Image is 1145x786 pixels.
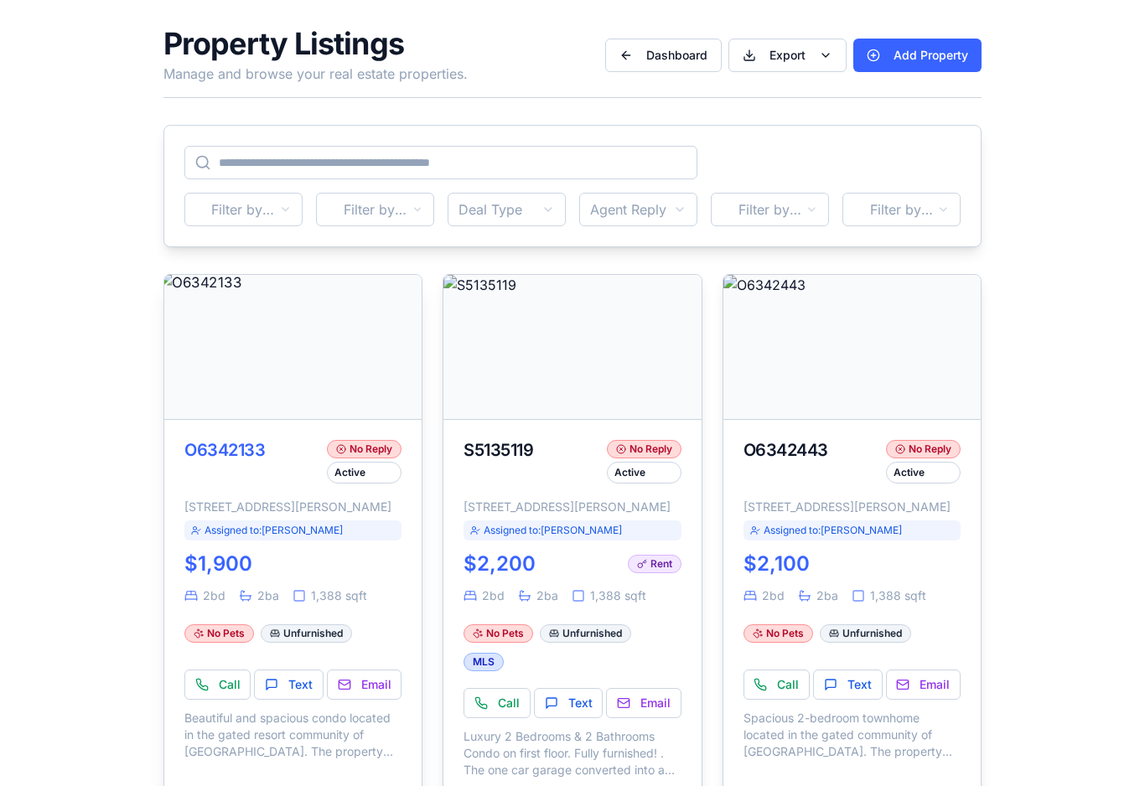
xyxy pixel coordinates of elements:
button: Export [728,39,847,72]
h1: Property Listings [163,27,468,60]
span: 2 bd [743,587,785,604]
p: $ 2,200 [464,551,536,577]
div: [STREET_ADDRESS][PERSON_NAME] [464,495,681,515]
div: Assigned to: [PERSON_NAME] [184,520,402,540]
button: Call [464,688,530,718]
p: Spacious 2-bedroom townhome located in the gated community of [GEOGRAPHIC_DATA]. The property inc... [743,710,961,760]
div: Unfurnished [261,624,352,643]
button: Text [254,670,323,700]
div: Unfurnished [540,624,631,643]
button: Email [886,670,961,700]
div: O6342443 [743,440,879,461]
button: Call [743,670,810,700]
div: Assigned to: [PERSON_NAME] [464,520,681,540]
button: Email [327,670,402,700]
span: 2 ba [798,587,838,604]
div: Active [327,462,402,483]
p: $ 2,100 [743,551,810,577]
span: 2 ba [239,587,279,604]
span: 2 bd [184,587,225,604]
button: Dashboard [605,39,722,72]
div: Active [607,462,681,483]
span: 1,388 sqft [572,587,646,604]
div: [STREET_ADDRESS][PERSON_NAME] [743,495,961,515]
div: [STREET_ADDRESS][PERSON_NAME] [184,495,402,515]
div: MLS [464,653,504,671]
p: Manage and browse your real estate properties. [163,64,468,84]
span: 2 ba [518,587,558,604]
p: Luxury 2 Bedrooms & 2 Bathrooms Condo on first floor. Fully furnished! . The one car garage conve... [464,728,681,778]
div: No Pets [743,624,813,643]
span: 1,388 sqft [852,587,926,604]
div: No Pets [184,624,254,643]
button: Text [813,670,882,700]
button: Email [606,688,681,718]
div: No Reply [886,440,961,458]
div: No Reply [327,440,402,458]
img: O6342443 [723,275,981,419]
img: O6342133 [158,271,428,422]
p: Beautiful and spacious condo located in the gated resort community of [GEOGRAPHIC_DATA]. The prop... [184,710,402,760]
div: S5135119 [464,440,599,461]
div: Active [886,462,961,483]
div: Unfurnished [820,624,911,643]
div: No Reply [607,440,681,458]
p: $ 1,900 [184,551,252,577]
img: S5135119 [443,275,701,419]
button: Text [534,688,603,718]
div: O6342133 [184,440,320,461]
div: Assigned to: [PERSON_NAME] [743,520,961,540]
div: No Pets [464,624,533,643]
div: Rent [628,555,681,573]
span: 1,388 sqft [293,587,367,604]
button: Add Property [853,39,982,72]
span: 2 bd [464,587,505,604]
button: Call [184,670,251,700]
